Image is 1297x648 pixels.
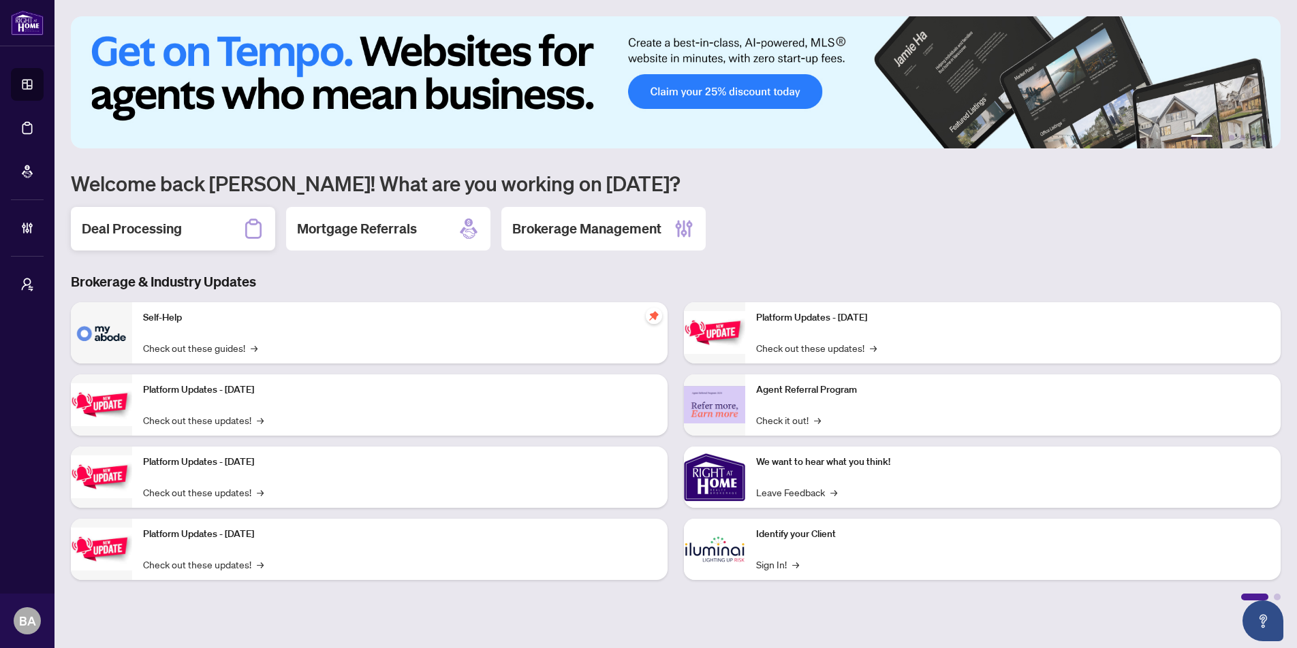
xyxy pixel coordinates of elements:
[143,383,657,398] p: Platform Updates - [DATE]
[1251,135,1256,140] button: 5
[143,340,257,355] a: Check out these guides!→
[1240,135,1245,140] button: 4
[143,412,264,427] a: Check out these updates!→
[71,383,132,426] img: Platform Updates - September 16, 2025
[297,219,417,238] h2: Mortgage Referrals
[71,272,1281,291] h3: Brokerage & Industry Updates
[646,308,662,324] span: pushpin
[71,170,1281,196] h1: Welcome back [PERSON_NAME]! What are you working on [DATE]?
[71,528,132,570] img: Platform Updates - July 8, 2025
[756,527,1270,542] p: Identify your Client
[19,611,36,630] span: BA
[257,557,264,572] span: →
[1243,600,1283,641] button: Open asap
[143,455,657,470] p: Platform Updates - [DATE]
[756,455,1270,470] p: We want to hear what you think!
[830,485,837,500] span: →
[756,557,799,572] a: Sign In!→
[71,16,1281,148] img: Slide 0
[870,340,877,355] span: →
[756,310,1270,325] p: Platform Updates - [DATE]
[512,219,661,238] h2: Brokerage Management
[82,219,182,238] h2: Deal Processing
[20,278,34,291] span: user-switch
[756,412,821,427] a: Check it out!→
[143,485,264,500] a: Check out these updates!→
[684,447,745,508] img: We want to hear what you think!
[684,311,745,354] img: Platform Updates - June 23, 2025
[143,310,657,325] p: Self-Help
[814,412,821,427] span: →
[756,340,877,355] a: Check out these updates!→
[71,302,132,363] img: Self-Help
[684,519,745,580] img: Identify your Client
[257,485,264,500] span: →
[143,527,657,542] p: Platform Updates - [DATE]
[257,412,264,427] span: →
[143,557,264,572] a: Check out these updates!→
[11,10,44,35] img: logo
[1191,135,1213,140] button: 1
[1229,135,1234,140] button: 3
[684,386,745,423] img: Agent Referral Program
[1262,135,1267,140] button: 6
[792,557,799,572] span: →
[71,455,132,498] img: Platform Updates - July 21, 2025
[1218,135,1223,140] button: 2
[251,340,257,355] span: →
[756,485,837,500] a: Leave Feedback→
[756,383,1270,398] p: Agent Referral Program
